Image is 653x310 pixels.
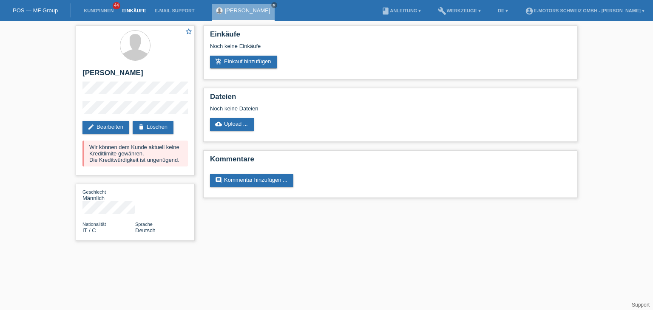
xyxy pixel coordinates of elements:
[150,8,199,13] a: E-Mail Support
[210,93,571,105] h2: Dateien
[210,43,571,56] div: Noch keine Einkäufe
[118,8,150,13] a: Einkäufe
[271,2,277,8] a: close
[82,69,188,82] h2: [PERSON_NAME]
[377,8,425,13] a: bookAnleitung ▾
[13,7,58,14] a: POS — MF Group
[210,105,470,112] div: Noch keine Dateien
[82,227,96,234] span: Italien / C / 24.01.1967
[135,227,156,234] span: Deutsch
[215,121,222,127] i: cloud_upload
[434,8,485,13] a: buildWerkzeuge ▾
[185,28,193,37] a: star_border
[82,121,129,134] a: editBearbeiten
[185,28,193,35] i: star_border
[79,8,118,13] a: Kund*innen
[133,121,173,134] a: deleteLöschen
[82,141,188,166] div: Wir können dem Kunde aktuell keine Kreditlimite gewähren. Die Kreditwürdigkeit ist ungenügend.
[135,222,153,227] span: Sprache
[210,155,571,168] h2: Kommentare
[138,124,145,130] i: delete
[272,3,276,7] i: close
[438,7,446,15] i: build
[215,177,222,183] i: comment
[88,124,94,130] i: edit
[210,174,293,187] a: commentKommentar hinzufügen ...
[494,8,512,13] a: DE ▾
[521,8,649,13] a: account_circleE-Motors Schweiz GmbH - [PERSON_NAME] ▾
[225,7,270,14] a: [PERSON_NAME]
[210,118,254,131] a: cloud_uploadUpload ...
[113,2,120,9] span: 44
[632,302,650,308] a: Support
[525,7,534,15] i: account_circle
[210,30,571,43] h2: Einkäufe
[215,58,222,65] i: add_shopping_cart
[82,222,106,227] span: Nationalität
[210,56,277,68] a: add_shopping_cartEinkauf hinzufügen
[82,189,135,201] div: Männlich
[381,7,390,15] i: book
[82,189,106,194] span: Geschlecht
